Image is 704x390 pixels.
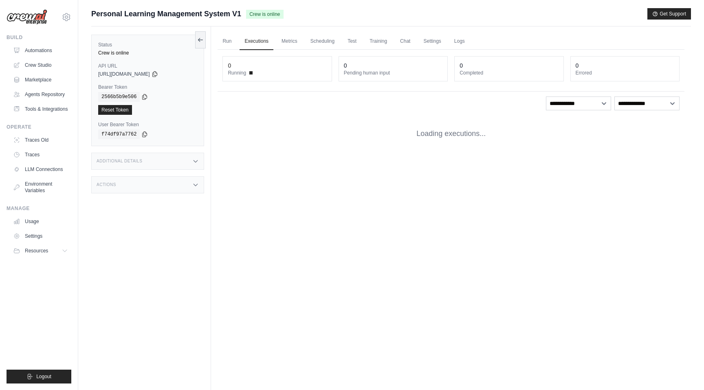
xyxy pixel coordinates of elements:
a: Marketplace [10,73,71,86]
button: Resources [10,244,71,257]
span: [URL][DOMAIN_NAME] [98,71,150,77]
label: Status [98,42,197,48]
div: Loading executions... [218,115,684,152]
label: API URL [98,63,197,69]
div: Build [7,34,71,41]
a: LLM Connections [10,163,71,176]
a: Settings [418,33,446,50]
div: Operate [7,124,71,130]
a: Scheduling [306,33,339,50]
a: Metrics [277,33,302,50]
a: Traces Old [10,134,71,147]
div: 0 [228,61,231,70]
h3: Additional Details [97,159,142,164]
a: Automations [10,44,71,57]
a: Chat [395,33,415,50]
a: Traces [10,148,71,161]
div: 0 [344,61,347,70]
a: Agents Repository [10,88,71,101]
a: Crew Studio [10,59,71,72]
a: Settings [10,230,71,243]
label: User Bearer Token [98,121,197,128]
span: Crew is online [246,10,283,19]
span: Running [228,70,246,76]
img: Logo [7,9,47,25]
div: Crew is online [98,50,197,56]
dt: Pending human input [344,70,442,76]
span: Resources [25,248,48,254]
a: Executions [240,33,273,50]
code: f74df97a7762 [98,129,140,139]
a: Tools & Integrations [10,103,71,116]
dt: Errored [576,70,674,76]
code: 2566b5b9e506 [98,92,140,102]
button: Logout [7,370,71,383]
h3: Actions [97,182,116,187]
a: Run [218,33,236,50]
a: Environment Variables [10,177,71,197]
div: 0 [460,61,463,70]
div: 0 [576,61,579,70]
a: Training [365,33,392,50]
a: Reset Token [98,105,132,115]
button: Get Support [647,8,691,20]
span: Personal Learning Management System V1 [91,8,241,20]
a: Test [343,33,361,50]
label: Bearer Token [98,84,197,90]
a: Logs [449,33,470,50]
a: Usage [10,215,71,228]
div: Manage [7,205,71,212]
span: Logout [36,373,51,380]
dt: Completed [460,70,558,76]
